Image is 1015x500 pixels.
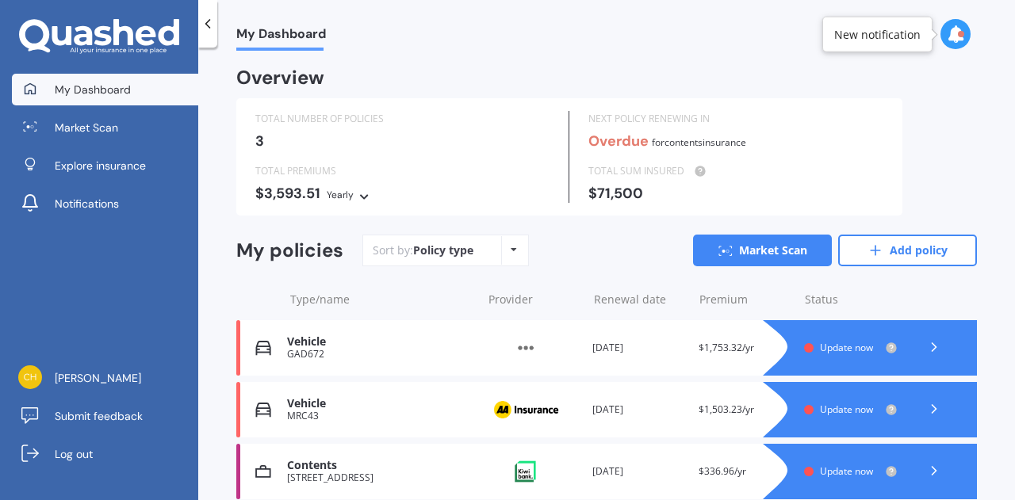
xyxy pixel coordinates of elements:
div: [DATE] [592,340,686,356]
div: [DATE] [592,402,686,418]
div: NEXT POLICY RENEWING IN [588,111,883,127]
div: Type/name [290,292,476,307]
a: Submit feedback [12,400,198,432]
div: $71,500 [588,185,883,201]
b: Overdue [588,132,649,151]
a: My Dashboard [12,74,198,105]
div: [DATE] [592,464,686,479]
span: [PERSON_NAME] [55,370,141,386]
div: TOTAL NUMBER OF POLICIES [255,111,550,127]
div: New notification [834,26,921,42]
div: Sort by: [373,242,473,258]
a: Explore insurance [12,150,198,181]
div: Renewal date [594,292,687,307]
span: $1,503.23/yr [699,403,754,416]
span: My Dashboard [55,82,131,97]
div: Provider [488,292,581,307]
a: Market Scan [12,112,198,143]
img: Other [486,333,565,363]
span: Submit feedback [55,408,143,424]
div: TOTAL PREMIUMS [255,163,550,179]
div: MRC43 [287,410,473,422]
a: Notifications [12,188,198,219]
span: for Contents insurance [652,135,746,149]
a: Add policy [838,235,977,266]
div: [STREET_ADDRESS] [287,472,473,483]
div: Vehicle [287,397,473,410]
a: Log out [12,438,198,470]
span: Explore insurance [55,158,146,174]
span: My Dashboard [236,26,326,48]
div: $3,593.51 [255,185,550,203]
div: Premium [699,292,792,307]
span: Log out [55,446,93,462]
span: Market Scan [55,120,118,135]
img: AA [486,395,565,425]
span: Update now [820,341,873,354]
div: TOTAL SUM INSURED [588,163,883,179]
div: Status [805,292,898,307]
div: My policies [236,239,343,262]
div: 3 [255,133,550,149]
div: Overview [236,70,324,86]
span: Update now [820,464,873,478]
img: Vehicle [255,340,271,356]
a: [PERSON_NAME] [12,362,198,394]
span: $336.96/yr [699,464,746,478]
span: $1,753.32/yr [699,341,754,354]
img: Kiwibank [486,456,565,487]
span: Update now [820,403,873,416]
div: Vehicle [287,335,473,349]
img: f11c1f2c5dcbd0e7c42dada3c23a41eb [18,365,42,389]
div: Yearly [327,187,354,203]
span: Notifications [55,196,119,212]
div: Policy type [413,242,473,258]
div: Contents [287,459,473,472]
a: Market Scan [693,235,832,266]
img: Vehicle [255,402,271,418]
div: GAD672 [287,349,473,360]
img: Contents [255,464,271,479]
